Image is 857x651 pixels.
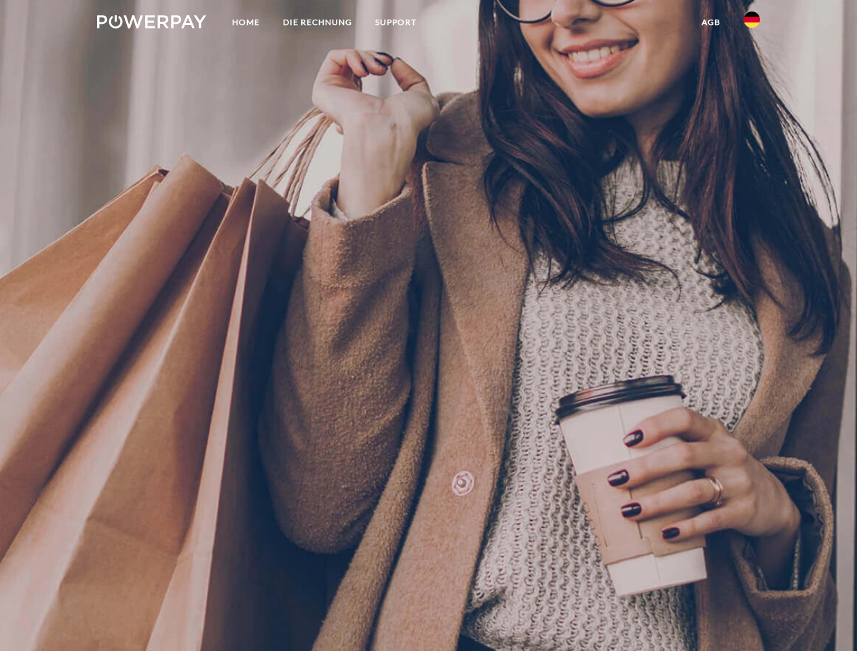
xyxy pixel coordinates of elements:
[271,10,364,35] a: DIE RECHNUNG
[744,12,760,28] img: de
[690,10,732,35] a: agb
[97,15,206,28] img: logo-powerpay-white.svg
[221,10,271,35] a: Home
[364,10,428,35] a: SUPPORT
